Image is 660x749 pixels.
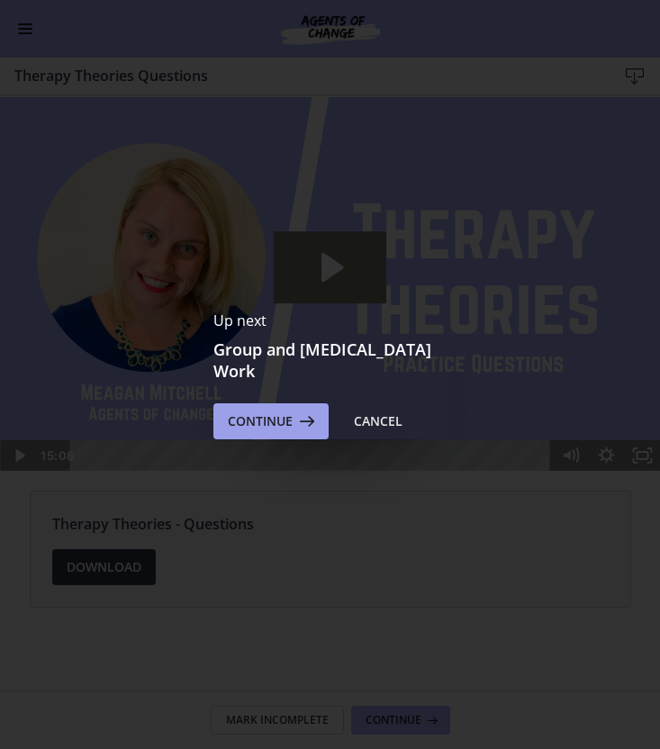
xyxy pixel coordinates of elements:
h3: Group and [MEDICAL_DATA] Work [213,338,448,382]
div: Playbar [84,345,543,375]
p: Up next [213,310,448,331]
div: Cancel [354,411,402,432]
button: Show settings menu [588,345,624,375]
button: Mute [552,345,588,375]
span: Continue [228,411,293,432]
button: Continue [213,403,329,439]
button: Fullscreen [624,345,660,375]
button: Play Video: cbe5kl9t4o1cl02sigig.mp4 [274,136,386,208]
button: Cancel [339,403,417,439]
